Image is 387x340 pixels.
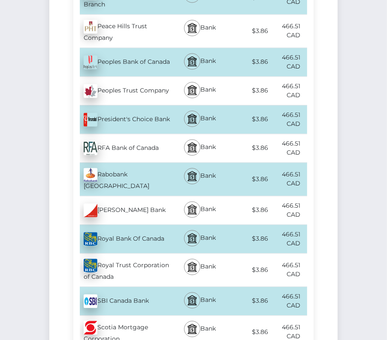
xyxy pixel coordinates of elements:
[84,168,97,182] img: 9k=
[171,196,229,224] div: Bank
[268,134,307,162] div: 466.51 CAD
[84,259,97,272] img: Av8HW5VV252Rp1MAAAAASUVORK5CYII=
[187,233,197,243] img: bank.svg
[268,77,307,105] div: 466.51 CAD
[268,48,307,76] div: 466.51 CAD
[229,110,268,129] div: $3.86
[84,203,97,217] img: Hb6rSDtvMZ8AAAAASUVORK5CYII=
[171,134,229,162] div: Bank
[84,84,97,98] img: 8z6oUftqEwAAAABJRU5ErkJggg==
[187,204,197,215] img: bank.svg
[187,113,197,124] img: bank.svg
[268,225,307,253] div: 466.51 CAD
[268,196,307,224] div: 466.51 CAD
[84,141,97,155] img: OiWX5zyvn3gvrPOW953snreXn6l9JNHnrKM46cCyYX+v1ATOf5aYUCekkjrjAegQIlhQIC0EsKJ4RxCBQoQgr8D77SIUKDeRO...
[171,163,229,196] div: Bank
[171,105,229,134] div: Bank
[229,260,268,280] div: $3.86
[73,15,171,48] div: Peace Hills Trust Company
[229,291,268,310] div: $3.86
[73,136,171,160] div: RFA Bank of Canada
[229,21,268,41] div: $3.86
[268,17,307,45] div: 466.51 CAD
[73,198,171,222] div: [PERSON_NAME] Bank
[268,105,307,134] div: 466.51 CAD
[229,200,268,220] div: $3.86
[84,321,97,334] img: wE+mulf6g5CygAAAABJRU5ErkJggg==
[187,295,197,305] img: bank.svg
[229,229,268,248] div: $3.86
[84,55,97,69] img: JtoYoYbQAAAAASUVORK5CYII=
[187,171,197,181] img: bank.svg
[268,165,307,193] div: 466.51 CAD
[187,142,197,152] img: bank.svg
[187,23,197,33] img: bank.svg
[73,289,171,313] div: SBI Canada Bank
[229,81,268,100] div: $3.86
[187,324,197,334] img: bank.svg
[187,85,197,95] img: bank.svg
[171,15,229,48] div: Bank
[171,48,229,76] div: Bank
[229,170,268,189] div: $3.86
[171,254,229,286] div: Bank
[84,232,97,246] img: Av8HW5VV252Rp1MAAAAASUVORK5CYII=
[229,138,268,158] div: $3.86
[171,225,229,253] div: Bank
[73,254,171,286] div: Royal Trust Corporation of Canada
[73,50,171,74] div: Peoples Bank of Canada
[171,287,229,315] div: Bank
[73,163,171,196] div: Rabobank [GEOGRAPHIC_DATA]
[187,262,197,272] img: bank.svg
[73,79,171,103] div: Peoples Trust Company
[171,77,229,105] div: Bank
[73,107,171,131] div: President's Choice Bank
[73,227,171,251] div: Royal Bank Of Canada
[268,256,307,284] div: 466.51 CAD
[229,52,268,72] div: $3.86
[84,113,97,126] img: lU9kIAAAAAElFTkSuQmCC
[268,287,307,315] div: 466.51 CAD
[84,20,97,33] img: 9k=
[187,56,197,66] img: bank.svg
[84,294,97,308] img: CwU7Ly35QXAAAAAASUVORK5CYII=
